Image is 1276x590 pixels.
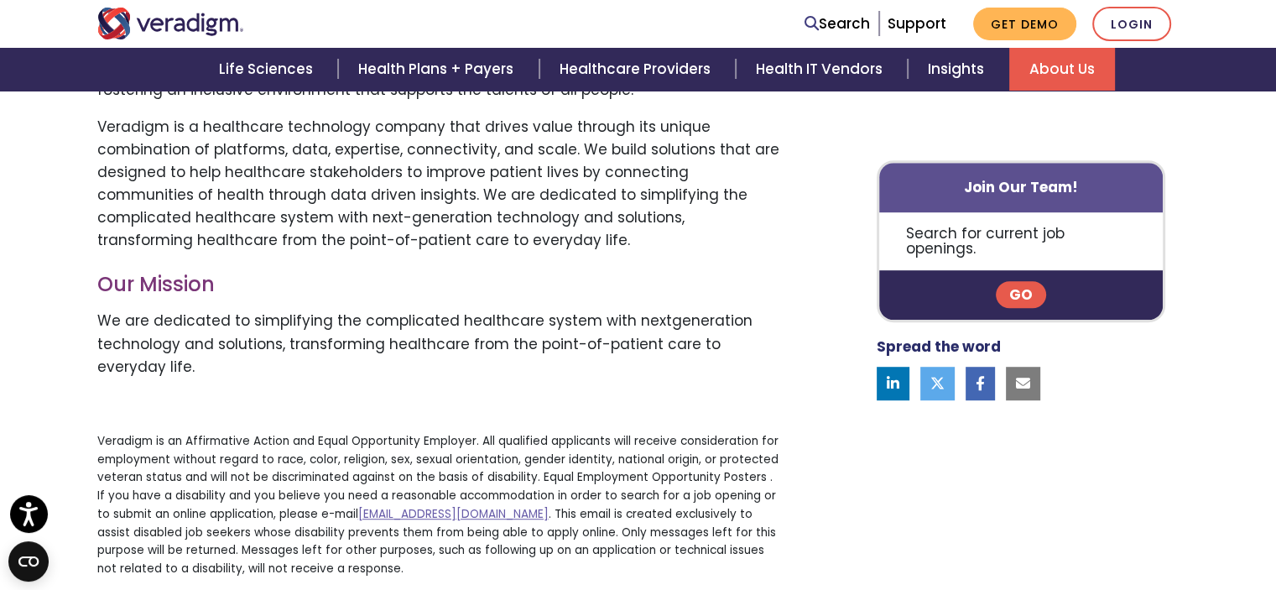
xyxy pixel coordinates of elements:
p: Veradigm is an Affirmative Action and Equal Opportunity Employer. All qualified applicants will r... [97,432,783,578]
a: [EMAIL_ADDRESS][DOMAIN_NAME] [358,506,549,522]
p: Veradigm is a healthcare technology company that drives value through its unique combination of p... [97,116,783,253]
a: Login [1092,7,1171,41]
a: Healthcare Providers [539,48,736,91]
a: About Us [1009,48,1115,91]
a: Insights [908,48,1009,91]
a: Get Demo [973,8,1076,40]
a: Life Sciences [199,48,338,91]
button: Open CMP widget [8,541,49,582]
p: We are dedicated to simplifying the complicated healthcare system with nextgeneration technology ... [97,310,783,379]
a: Health Plans + Payers [338,48,539,91]
a: Support [888,13,946,34]
strong: Join Our Team! [964,177,1078,197]
a: Go [996,282,1046,309]
a: Search [805,13,870,35]
a: Health IT Vendors [736,48,908,91]
h3: Our Mission [97,273,783,297]
img: Veradigm logo [97,8,244,39]
strong: Spread the word [877,337,1001,358]
p: Search for current job openings. [879,212,1164,270]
